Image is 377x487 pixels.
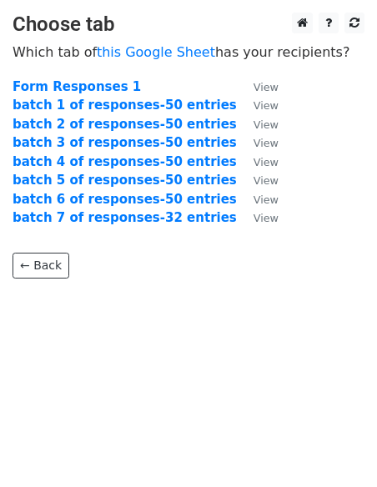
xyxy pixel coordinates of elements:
[254,212,279,224] small: View
[13,98,237,113] a: batch 1 of responses-50 entries
[237,135,279,150] a: View
[237,210,279,225] a: View
[254,193,279,206] small: View
[254,156,279,168] small: View
[13,154,237,169] a: batch 4 of responses-50 entries
[13,210,237,225] a: batch 7 of responses-32 entries
[13,253,69,279] a: ← Back
[97,44,215,60] a: this Google Sheet
[13,13,364,37] h3: Choose tab
[254,99,279,112] small: View
[13,79,141,94] a: Form Responses 1
[254,174,279,187] small: View
[237,117,279,132] a: View
[13,117,237,132] a: batch 2 of responses-50 entries
[237,79,279,94] a: View
[13,135,237,150] a: batch 3 of responses-50 entries
[13,43,364,61] p: Which tab of has your recipients?
[254,81,279,93] small: View
[254,118,279,131] small: View
[237,154,279,169] a: View
[237,173,279,188] a: View
[13,173,237,188] a: batch 5 of responses-50 entries
[254,137,279,149] small: View
[237,98,279,113] a: View
[237,192,279,207] a: View
[13,192,237,207] a: batch 6 of responses-50 entries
